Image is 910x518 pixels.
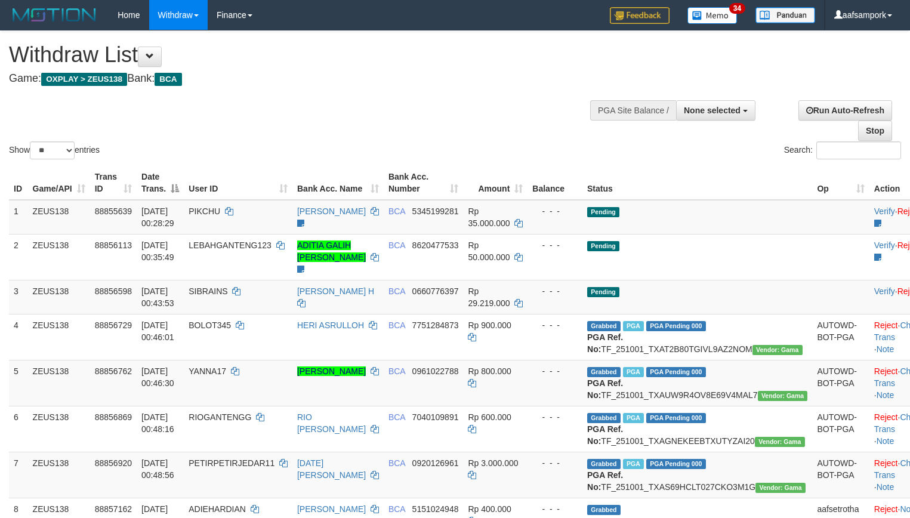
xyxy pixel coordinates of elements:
a: [DATE][PERSON_NAME] [297,458,366,480]
th: ID [9,166,28,200]
span: YANNA17 [189,366,226,376]
span: None selected [684,106,741,115]
td: 6 [9,406,28,452]
span: Rp 29.219.000 [468,286,510,308]
span: 88856598 [95,286,132,296]
div: - - - [532,365,578,377]
a: RIO [PERSON_NAME] [297,412,366,434]
span: Copy 5345199281 to clipboard [412,206,459,216]
td: TF_251001_TXAS69HCLT027CKO3M1G [582,452,812,498]
span: Vendor URL: https://trx31.1velocity.biz [755,437,805,447]
img: Button%20Memo.svg [687,7,738,24]
th: Bank Acc. Number: activate to sort column ascending [384,166,464,200]
td: 7 [9,452,28,498]
th: Status [582,166,812,200]
a: Reject [874,366,898,376]
span: BCA [388,458,405,468]
span: Pending [587,207,619,217]
span: 88857162 [95,504,132,514]
td: ZEUS138 [28,452,90,498]
span: Copy 0660776397 to clipboard [412,286,459,296]
span: Rp 50.000.000 [468,240,510,262]
td: 1 [9,200,28,235]
span: Vendor URL: https://trx31.1velocity.biz [758,391,808,401]
a: Note [877,344,894,354]
span: BCA [388,286,405,296]
span: Marked by aaftanly [623,413,644,423]
td: 5 [9,360,28,406]
span: LEBAHGANTENG123 [189,240,272,250]
select: Showentries [30,141,75,159]
label: Show entries [9,141,100,159]
span: [DATE] 00:46:30 [141,366,174,388]
span: Grabbed [587,459,621,469]
b: PGA Ref. No: [587,332,623,354]
span: Marked by aaftanly [623,367,644,377]
span: Copy 5151024948 to clipboard [412,504,459,514]
td: TF_251001_TXAT2B80TGIVL9AZ2NOM [582,314,812,360]
span: BCA [388,412,405,422]
td: TF_251001_TXAUW9R4OV8E69V4MAL7 [582,360,812,406]
a: Reject [874,412,898,422]
a: [PERSON_NAME] [297,504,366,514]
span: Grabbed [587,321,621,331]
a: Note [877,436,894,446]
span: PETIRPETIRJEDAR11 [189,458,274,468]
span: PIKCHU [189,206,220,216]
b: PGA Ref. No: [587,470,623,492]
a: ADITIA GALIH [PERSON_NAME] [297,240,366,262]
td: ZEUS138 [28,406,90,452]
span: PGA Pending [646,321,706,331]
span: SIBRAINS [189,286,227,296]
td: AUTOWD-BOT-PGA [812,452,869,498]
span: [DATE] 00:35:49 [141,240,174,262]
td: AUTOWD-BOT-PGA [812,360,869,406]
span: [DATE] 00:28:29 [141,206,174,228]
th: Bank Acc. Name: activate to sort column ascending [292,166,384,200]
td: 4 [9,314,28,360]
span: 88856729 [95,320,132,330]
span: OXPLAY > ZEUS138 [41,73,127,86]
a: [PERSON_NAME] [297,366,366,376]
th: Op: activate to sort column ascending [812,166,869,200]
div: - - - [532,285,578,297]
td: 3 [9,280,28,314]
td: TF_251001_TXAGNEKEEBTXUTYZAI20 [582,406,812,452]
span: BCA [388,320,405,330]
span: PGA Pending [646,459,706,469]
div: - - - [532,457,578,469]
span: Copy 7751284873 to clipboard [412,320,459,330]
b: PGA Ref. No: [587,424,623,446]
span: [DATE] 00:48:16 [141,412,174,434]
td: AUTOWD-BOT-PGA [812,314,869,360]
span: 88856113 [95,240,132,250]
a: Reject [874,320,898,330]
span: Copy 0920126961 to clipboard [412,458,459,468]
span: Marked by aaftanly [623,321,644,331]
td: 2 [9,234,28,280]
span: RIOGANTENGG [189,412,251,422]
th: User ID: activate to sort column ascending [184,166,292,200]
a: Note [877,390,894,400]
span: 88855639 [95,206,132,216]
span: Rp 35.000.000 [468,206,510,228]
input: Search: [816,141,901,159]
a: Stop [858,121,892,141]
td: ZEUS138 [28,314,90,360]
span: PGA Pending [646,413,706,423]
span: Copy 0961022788 to clipboard [412,366,459,376]
div: - - - [532,411,578,423]
span: 88856762 [95,366,132,376]
th: Game/API: activate to sort column ascending [28,166,90,200]
td: AUTOWD-BOT-PGA [812,406,869,452]
span: Vendor URL: https://trx31.1velocity.biz [755,483,806,493]
img: Feedback.jpg [610,7,670,24]
label: Search: [784,141,901,159]
span: PGA Pending [646,367,706,377]
th: Balance [528,166,582,200]
span: 34 [729,3,745,14]
a: Verify [874,206,895,216]
span: Copy 8620477533 to clipboard [412,240,459,250]
span: ADIEHARDIAN [189,504,246,514]
span: Grabbed [587,505,621,515]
